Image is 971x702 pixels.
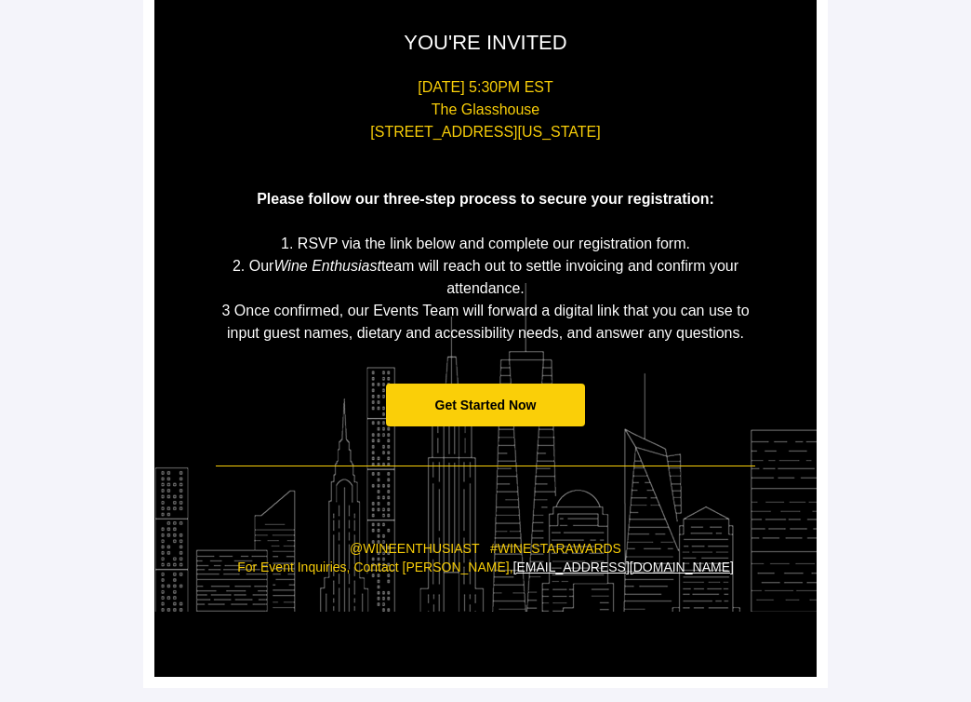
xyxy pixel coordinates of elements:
[435,398,537,412] span: Get Started Now
[216,29,755,58] p: YOU'RE INVITED
[233,258,738,296] span: 2. Our team will reach out to settle invoicing and confirm your attendance.
[216,466,755,466] table: divider
[281,236,690,251] span: 1. RSVP via the link below and complete our registration form.
[257,191,714,207] span: Please follow our three-step process to secure your registration:
[273,258,380,274] em: Wine Enthusiast
[221,303,749,341] span: 3 Once confirmed, our Events Team will forward a digital link that you can use to input guest nam...
[216,76,755,99] p: [DATE] 5:30PM EST
[216,99,755,121] p: The Glasshouse
[386,384,586,427] a: Get Started Now
[513,560,734,574] a: [EMAIL_ADDRESS][DOMAIN_NAME]
[216,121,755,143] p: [STREET_ADDRESS][US_STATE]
[216,540,755,613] p: @WINEENTHUSIAST #WINESTARAWARDS For Event Inquiries, Contact [PERSON_NAME],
